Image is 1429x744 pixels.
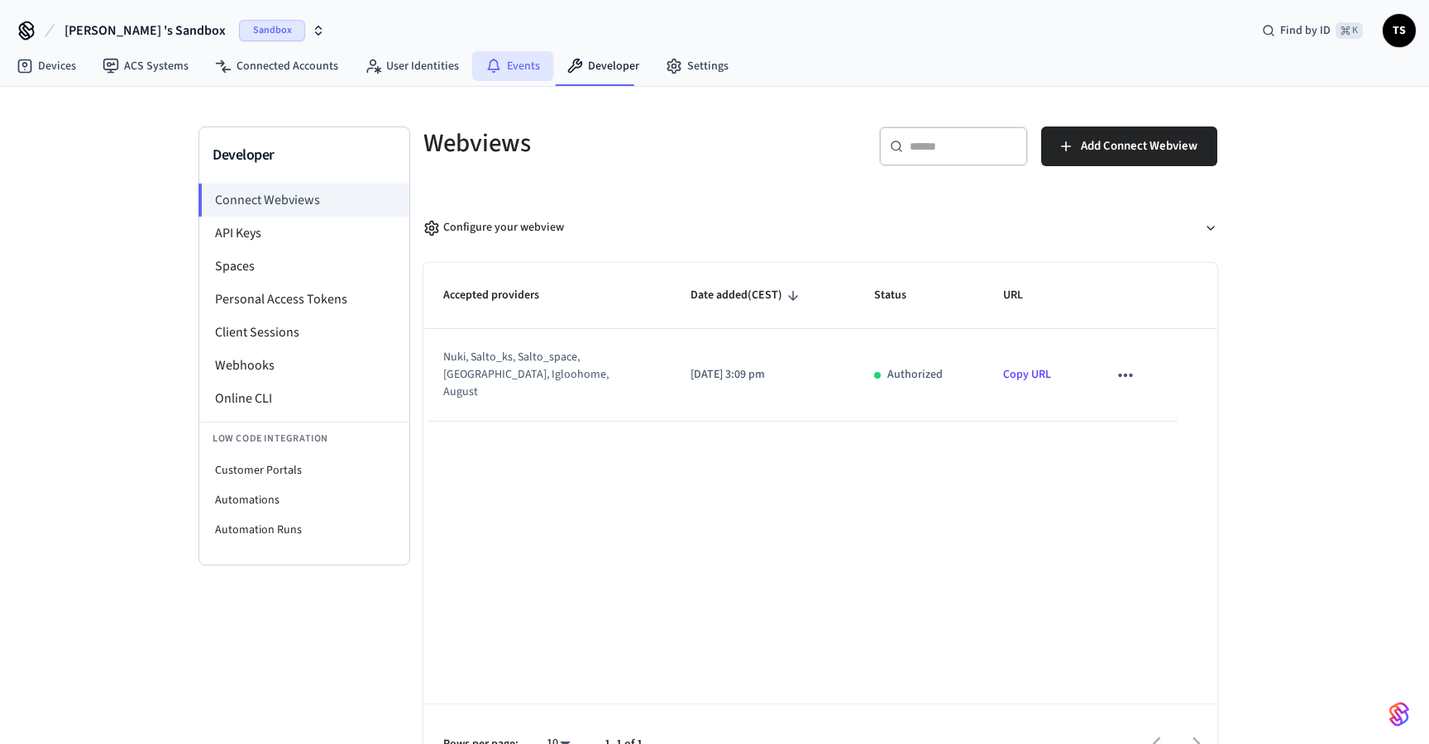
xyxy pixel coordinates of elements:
p: [DATE] 3:09 pm [691,366,834,384]
li: Webhooks [199,349,409,382]
p: Authorized [887,366,943,384]
li: Spaces [199,250,409,283]
span: TS [1384,16,1414,45]
div: nuki, salto_ks, salto_space, [GEOGRAPHIC_DATA], igloohome, august [443,349,630,401]
span: Accepted providers [443,283,561,308]
span: [PERSON_NAME] 's Sandbox [65,21,226,41]
li: Online CLI [199,382,409,415]
span: ⌘ K [1336,22,1363,39]
li: Client Sessions [199,316,409,349]
h3: Developer [213,144,396,167]
a: Events [472,51,553,81]
button: TS [1383,14,1416,47]
span: URL [1003,283,1044,308]
button: Configure your webview [423,206,1217,250]
img: SeamLogoGradient.69752ec5.svg [1389,701,1409,727]
h5: Webviews [423,126,810,160]
span: Add Connect Webview [1081,136,1197,157]
span: Date added(CEST) [691,283,804,308]
span: Find by ID [1280,22,1331,39]
div: Find by ID⌘ K [1249,16,1376,45]
li: Connect Webviews [198,184,409,217]
a: Devices [3,51,89,81]
span: Sandbox [239,20,305,41]
table: sticky table [423,263,1217,422]
li: Automations [199,485,409,515]
button: Add Connect Webview [1041,126,1217,166]
li: API Keys [199,217,409,250]
a: ACS Systems [89,51,202,81]
span: Status [874,283,928,308]
a: Connected Accounts [202,51,351,81]
div: Configure your webview [423,219,564,236]
li: Personal Access Tokens [199,283,409,316]
a: User Identities [351,51,472,81]
a: Settings [652,51,742,81]
li: Automation Runs [199,515,409,545]
a: Copy URL [1003,366,1051,383]
a: Developer [553,51,652,81]
li: Low Code Integration [199,422,409,455]
li: Customer Portals [199,455,409,485]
